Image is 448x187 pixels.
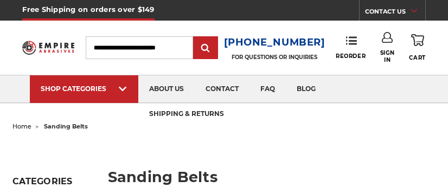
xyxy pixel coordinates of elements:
[224,54,325,61] p: FOR QUESTIONS OR INQUIRIES
[44,122,88,130] span: sanding belts
[409,54,425,61] span: Cart
[380,49,395,63] span: Sign In
[41,85,127,93] div: SHOP CATEGORIES
[286,75,327,103] a: blog
[12,122,31,130] a: home
[336,53,366,60] span: Reorder
[365,5,425,21] a: CONTACT US
[249,75,286,103] a: faq
[138,101,235,128] a: shipping & returns
[224,35,325,50] a: [PHONE_NUMBER]
[22,37,74,58] img: Empire Abrasives
[336,36,366,59] a: Reorder
[409,32,425,63] a: Cart
[195,75,249,103] a: contact
[195,37,216,59] input: Submit
[138,75,195,103] a: about us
